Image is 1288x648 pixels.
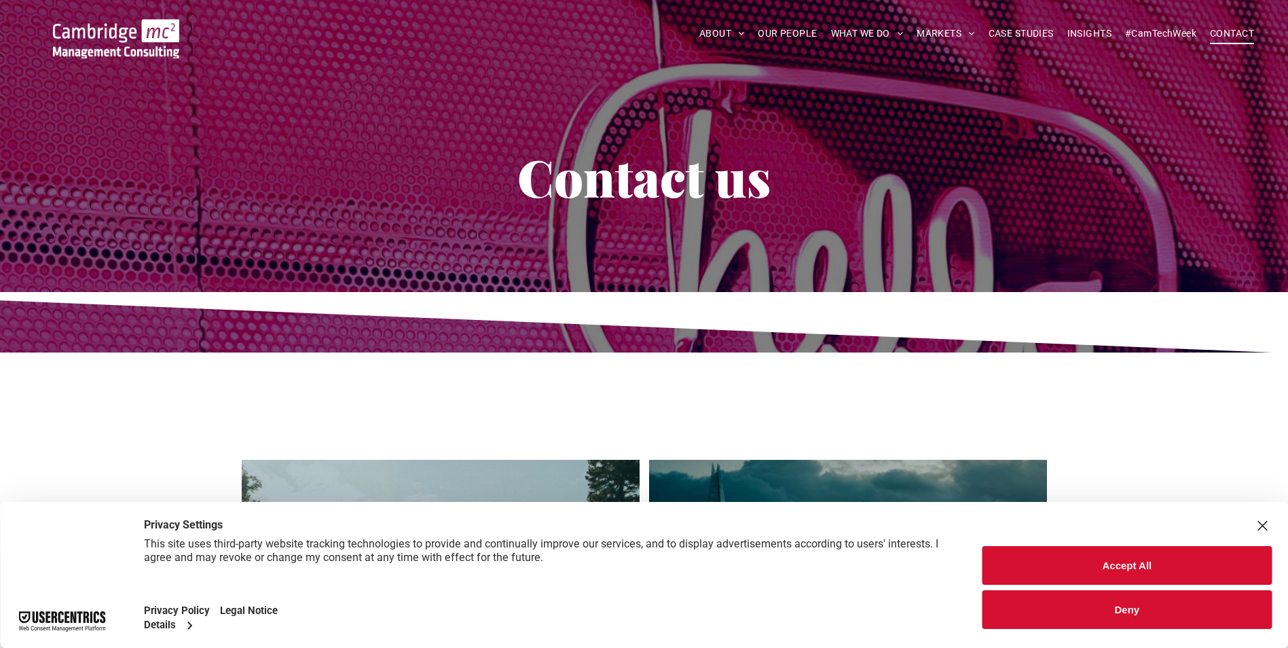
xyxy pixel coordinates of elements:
a: WHAT WE DO [824,23,910,44]
a: OUR PEOPLE [751,23,824,44]
a: MARKETS [910,23,981,44]
span: Contact us [517,143,771,211]
img: Cambridge MC Logo [53,19,179,58]
a: ABOUT [693,23,752,44]
a: CONTACT [1203,23,1261,44]
a: CASE STUDIES [982,23,1061,44]
a: INSIGHTS [1061,23,1118,44]
a: #CamTechWeek [1118,23,1203,44]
